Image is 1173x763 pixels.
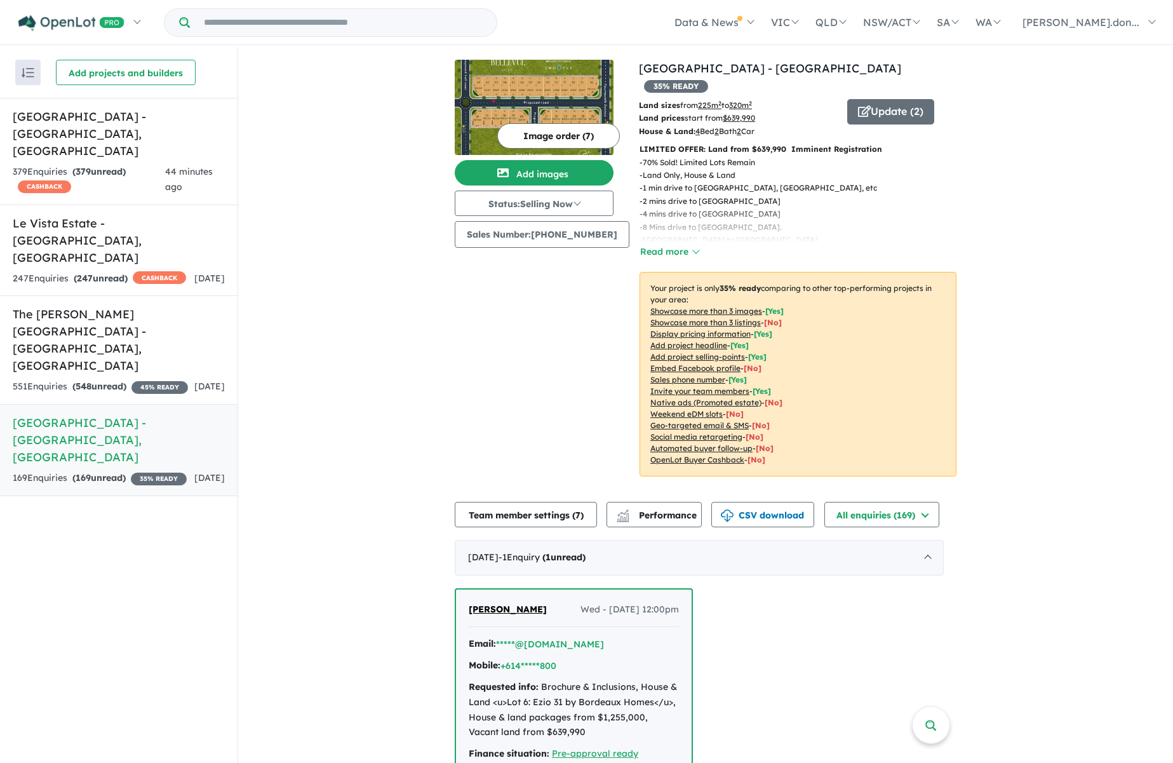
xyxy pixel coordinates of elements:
[497,123,620,149] button: Image order (7)
[192,9,494,36] input: Try estate name, suburb, builder or developer
[721,510,734,522] img: download icon
[552,748,638,759] a: Pre-approval ready
[753,386,771,396] span: [ Yes ]
[72,472,126,483] strong: ( unread)
[455,221,629,248] button: Sales Number:[PHONE_NUMBER]
[469,638,496,649] strong: Email:
[754,329,772,339] span: [ Yes ]
[640,234,967,246] p: - [GEOGRAPHIC_DATA] to [GEOGRAPHIC_DATA]
[650,341,727,350] u: Add project headline
[617,513,629,522] img: bar-chart.svg
[729,100,752,110] u: 320 m
[726,409,744,419] span: [No]
[13,471,187,486] div: 169 Enquir ies
[18,180,71,193] span: CASHBACK
[72,381,126,392] strong: ( unread)
[765,398,782,407] span: [No]
[721,100,752,110] span: to
[650,386,749,396] u: Invite your team members
[639,113,685,123] b: Land prices
[469,602,547,618] a: [PERSON_NAME]
[650,421,749,430] u: Geo-targeted email & SMS
[1022,16,1139,29] span: [PERSON_NAME].don...
[133,271,186,284] span: CASHBACK
[720,283,761,293] b: 35 % ready
[469,680,679,740] div: Brochure & Inclusions, House & Land <u>Lot 6: Ezio 31 by Bordeaux Homes</u>, House & land package...
[824,502,939,527] button: All enquiries (169)
[749,100,752,107] sup: 2
[650,409,723,419] u: Weekend eDM slots
[194,273,225,284] span: [DATE]
[607,502,702,527] button: Performance
[698,100,721,110] u: 225 m
[639,126,695,136] b: House & Land:
[640,208,967,220] p: - 4 mins drive to [GEOGRAPHIC_DATA]
[752,421,770,430] span: [No]
[455,60,613,155] img: Bellevue Estate - Austral
[764,318,782,327] span: [ No ]
[644,80,708,93] span: 35 % READY
[455,160,613,186] button: Add images
[76,381,91,392] span: 548
[131,473,187,485] span: 35 % READY
[650,398,761,407] u: Native ads (Promoted estate)
[76,472,91,483] span: 169
[469,604,547,615] span: [PERSON_NAME]
[469,681,539,692] strong: Requested info:
[718,100,721,107] sup: 2
[575,510,580,521] span: 7
[640,182,967,194] p: - 1 min drive to [GEOGRAPHIC_DATA], [GEOGRAPHIC_DATA], etc
[640,221,967,234] p: - 8 Mins drive to [GEOGRAPHIC_DATA].
[730,341,749,350] span: [ Yes ]
[640,156,967,169] p: - 70% Sold! Limited Lots Remain
[639,112,838,125] p: start from
[194,472,225,483] span: [DATE]
[650,363,741,373] u: Embed Facebook profile
[639,61,901,76] a: [GEOGRAPHIC_DATA] - [GEOGRAPHIC_DATA]
[542,551,586,563] strong: ( unread)
[77,273,93,284] span: 247
[455,502,597,527] button: Team member settings (7)
[13,165,165,195] div: 379 Enquir ies
[194,381,225,392] span: [DATE]
[165,166,213,192] span: 44 minutes ago
[13,379,188,395] div: 551 Enquir ies
[747,455,765,464] span: [No]
[455,540,944,576] div: [DATE]
[756,443,774,453] span: [No]
[640,245,699,259] button: Read more
[580,602,679,618] span: Wed - [DATE] 12:00pm
[13,108,225,159] h5: [GEOGRAPHIC_DATA] - [GEOGRAPHIC_DATA] , [GEOGRAPHIC_DATA]
[499,551,586,563] span: - 1 Enquir y
[131,381,188,394] span: 45 % READY
[639,99,838,112] p: from
[765,306,784,316] span: [ Yes ]
[546,551,551,563] span: 1
[56,60,196,85] button: Add projects and builders
[695,126,700,136] u: 4
[847,99,934,125] button: Update (2)
[744,363,761,373] span: [ No ]
[723,113,755,123] u: $ 639,990
[746,432,763,442] span: [No]
[72,166,126,177] strong: ( unread)
[650,352,745,361] u: Add project selling-points
[76,166,91,177] span: 379
[650,432,742,442] u: Social media retargeting
[650,306,762,316] u: Showcase more than 3 images
[13,271,186,287] div: 247 Enquir ies
[469,659,500,671] strong: Mobile:
[74,273,128,284] strong: ( unread)
[13,215,225,266] h5: Le Vista Estate - [GEOGRAPHIC_DATA] , [GEOGRAPHIC_DATA]
[650,318,761,327] u: Showcase more than 3 listings
[469,748,549,759] strong: Finance situation:
[650,375,725,384] u: Sales phone number
[13,306,225,374] h5: The [PERSON_NAME][GEOGRAPHIC_DATA] - [GEOGRAPHIC_DATA] , [GEOGRAPHIC_DATA]
[650,455,744,464] u: OpenLot Buyer Cashback
[22,68,34,78] img: sort.svg
[711,502,814,527] button: CSV download
[18,15,124,31] img: Openlot PRO Logo White
[650,443,753,453] u: Automated buyer follow-up
[619,510,697,521] span: Performance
